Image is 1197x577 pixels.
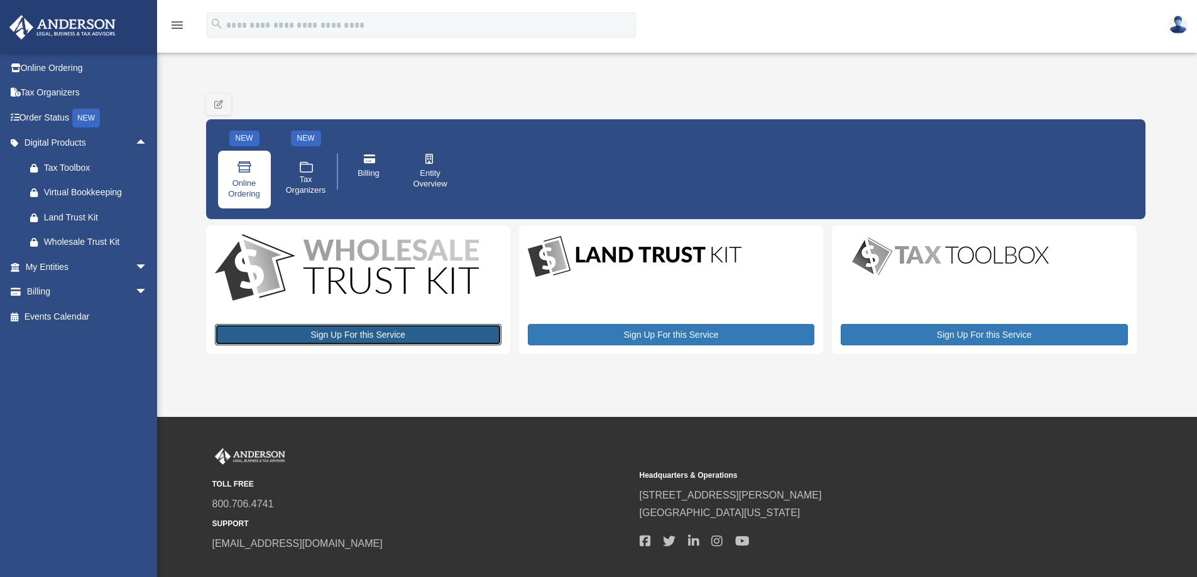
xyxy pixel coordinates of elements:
a: Sign Up For this Service [215,324,501,345]
div: NEW [291,131,321,146]
a: Billingarrow_drop_down [9,279,167,305]
a: 800.706.4741 [212,499,274,509]
a: Land Trust Kit [18,205,160,230]
a: Order StatusNEW [9,105,167,131]
a: [GEOGRAPHIC_DATA][US_STATE] [640,507,801,518]
small: Headquarters & Operations [640,469,1058,482]
span: Tax Organizers [286,175,326,196]
a: [STREET_ADDRESS][PERSON_NAME] [640,490,822,500]
a: Tax Organizers [280,151,332,208]
a: Tax Toolbox [18,155,160,180]
span: Billing [358,168,380,179]
a: My Entitiesarrow_drop_down [9,254,167,279]
i: search [210,17,224,31]
small: SUPPORT [212,517,631,531]
a: Tax Organizers [9,80,167,105]
a: Online Ordering [218,151,271,208]
a: menu [170,22,185,33]
a: Sign Up For this Service [528,324,814,345]
img: Anderson Advisors Platinum Portal [212,448,288,465]
span: arrow_drop_up [135,131,160,156]
img: User Pic [1169,16,1188,34]
a: Billing [342,145,395,198]
small: TOLL FREE [212,478,631,491]
div: NEW [229,131,260,146]
div: Wholesale Trust Kit [44,234,145,250]
i: menu [170,18,185,33]
a: Digital Productsarrow_drop_up [9,131,160,156]
a: Online Ordering [9,55,167,80]
a: [EMAIL_ADDRESS][DOMAIN_NAME] [212,538,383,549]
a: Sign Up For this Service [841,324,1127,345]
a: Events Calendar [9,304,167,329]
img: taxtoolbox_new-1.webp [841,234,1061,278]
a: Wholesale Trust Kit [18,230,160,255]
span: Entity Overview [413,168,448,190]
span: arrow_drop_down [135,254,160,280]
span: arrow_drop_down [135,279,160,305]
div: Land Trust Kit [44,210,145,225]
span: Online Ordering [227,178,262,200]
a: Virtual Bookkeeping [18,180,160,205]
div: Tax Toolbox [44,160,145,176]
a: Entity Overview [404,145,457,198]
div: NEW [72,109,100,127]
div: Virtual Bookkeeping [44,185,145,200]
img: WS-Trust-Kit-lgo-1.jpg [215,234,479,304]
img: Anderson Advisors Platinum Portal [6,15,119,40]
img: LandTrust_lgo-1.jpg [528,234,741,280]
